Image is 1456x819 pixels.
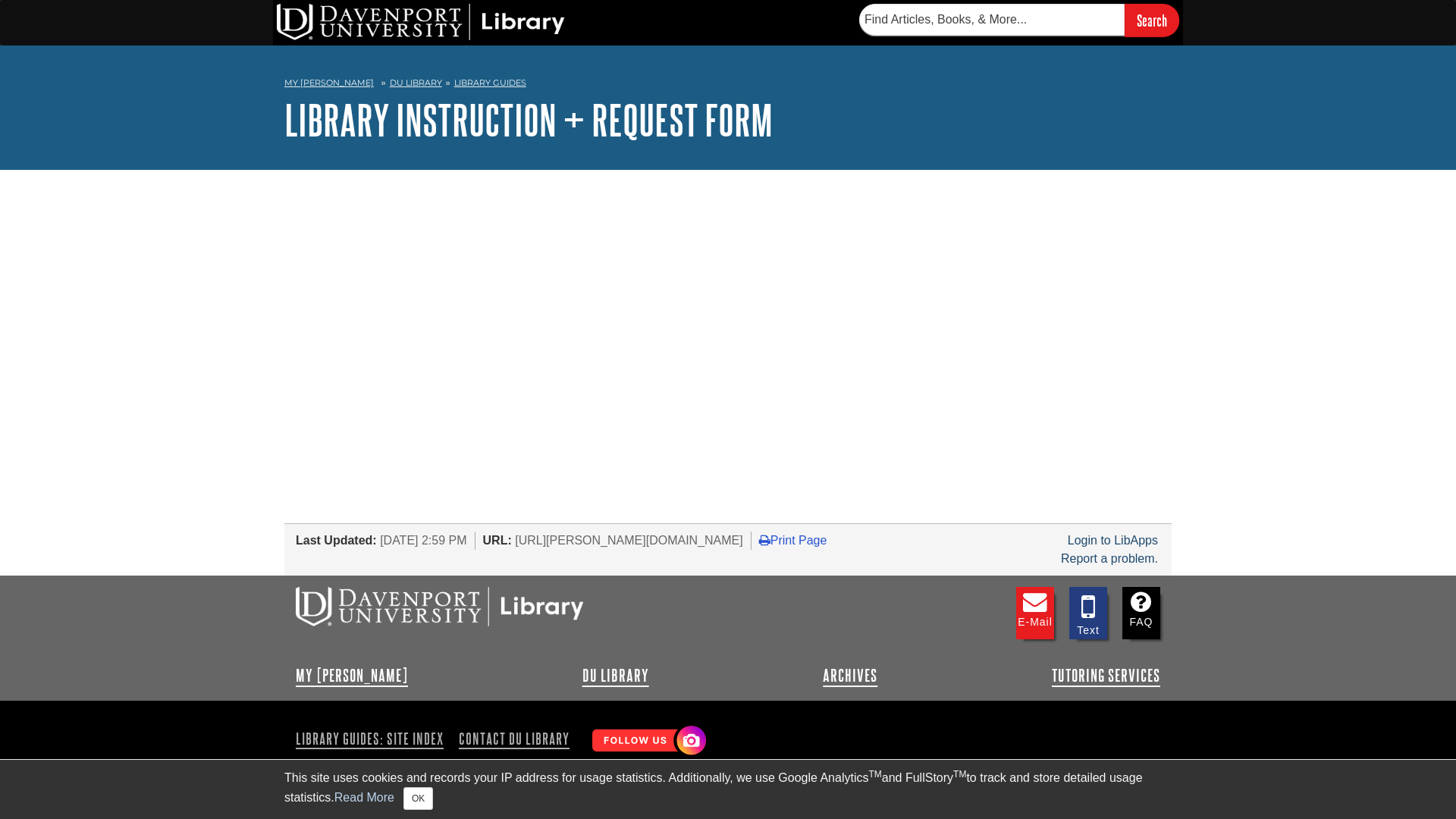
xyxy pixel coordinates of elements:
a: Archives [823,667,877,685]
a: Report a problem. [1061,552,1158,565]
form: Searches DU Library's articles, books, and more [859,4,1179,36]
span: Last Updated: [296,534,377,547]
a: FAQ [1122,587,1160,639]
a: DU Library [582,667,649,685]
sup: TM [868,769,881,780]
span: [URL][PERSON_NAME][DOMAIN_NAME] [515,534,743,547]
img: Follow Us! Instagram [585,720,710,763]
a: My [PERSON_NAME] [296,667,408,685]
img: DU Libraries [296,587,584,626]
a: E-mail [1016,587,1054,639]
a: Login to LibApps [1068,534,1158,547]
iframe: 242889c9c9b3adf4f5824ccfc4f28657 [284,224,944,375]
div: This site uses cookies and records your IP address for usage statistics. Additionally, we use Goo... [284,769,1172,810]
img: DU Library [277,4,565,40]
input: Find Articles, Books, & More... [859,4,1125,36]
a: Library Instruction + Request Form [284,96,773,143]
a: DU Library [390,77,442,88]
sup: TM [953,769,966,780]
a: Read More [334,791,394,804]
span: [DATE] 2:59 PM [380,534,466,547]
a: Print Page [759,534,827,547]
span: URL: [483,534,512,547]
button: Close [403,787,433,810]
a: Text [1069,587,1107,639]
a: Library Guides [454,77,526,88]
input: Search [1125,4,1179,36]
a: Tutoring Services [1052,667,1160,685]
i: Print Page [759,534,770,546]
a: Library Guides: Site Index [296,726,450,752]
a: My [PERSON_NAME] [284,77,374,89]
nav: breadcrumb [284,73,1172,97]
a: Contact DU Library [453,726,576,752]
